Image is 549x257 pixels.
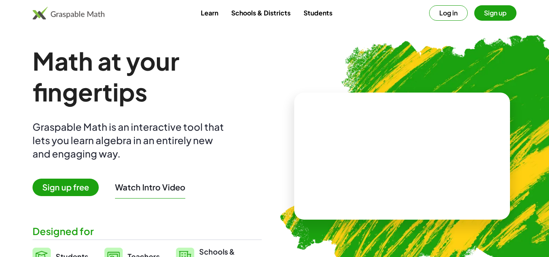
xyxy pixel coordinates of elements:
[297,5,339,20] a: Students
[33,45,262,107] h1: Math at your fingertips
[429,5,468,21] button: Log in
[225,5,297,20] a: Schools & Districts
[33,120,228,160] div: Graspable Math is an interactive tool that lets you learn algebra in an entirely new and engaging...
[33,179,99,196] span: Sign up free
[33,225,262,238] div: Designed for
[115,182,185,192] button: Watch Intro Video
[341,125,463,186] video: What is this? This is dynamic math notation. Dynamic math notation plays a central role in how Gr...
[474,5,516,21] button: Sign up
[194,5,225,20] a: Learn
